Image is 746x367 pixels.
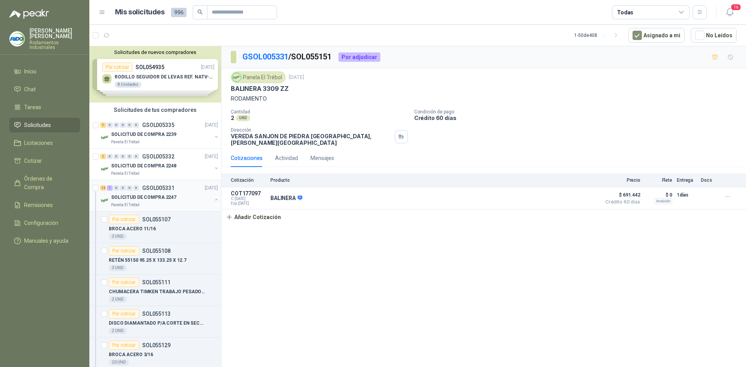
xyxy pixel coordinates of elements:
div: 1 [100,122,106,128]
p: SOL055108 [142,248,171,254]
span: Órdenes de Compra [24,174,73,191]
p: BALINERA [270,195,302,202]
div: Por adjudicar [338,52,380,62]
div: 0 [127,154,132,159]
div: 1 [107,185,113,191]
p: Flete [645,177,672,183]
a: Solicitudes [9,118,80,132]
p: Dirección [231,127,392,133]
p: [DATE] [205,122,218,129]
div: 0 [120,185,126,191]
div: Por cotizar [109,246,139,256]
a: 1 0 0 0 0 0 GSOL005335[DATE] Company LogoSOLICITUD DE COMPRA 2239Panela El Trébol [100,120,220,145]
a: Por cotizarSOL055108RETÉN 55150 95.25 X 133.25 X 12.73 UND [89,243,221,275]
p: Cotización [231,177,266,183]
img: Logo peakr [9,9,49,19]
div: Incluido [654,198,672,204]
div: Mensajes [310,154,334,162]
div: 0 [120,122,126,128]
span: Solicitudes [24,121,51,129]
p: Docs [701,177,716,183]
span: Crédito 60 días [601,200,640,204]
h1: Mis solicitudes [115,7,165,18]
p: SOLICITUD DE COMPRA 2248 [111,162,176,170]
div: 2 UND [109,328,127,334]
div: Por cotizar [109,215,139,224]
p: Cantidad [231,109,408,115]
p: Rodamientos Industriales [30,40,80,50]
span: Licitaciones [24,139,53,147]
a: GSOL005331 [242,52,288,61]
span: C: [DATE] [231,197,266,201]
a: Por cotizarSOL055113DISCO DIAMANTADO P/A CORTE EN SECO 4"2 UND [89,306,221,337]
div: 1 [100,154,106,159]
div: 12 [100,185,106,191]
p: SOL055129 [142,343,171,348]
p: VEREDA SANJON DE PIEDRA [GEOGRAPHIC_DATA] , [PERSON_NAME][GEOGRAPHIC_DATA] [231,133,392,146]
img: Company Logo [10,31,24,46]
span: 16 [730,3,741,11]
p: Panela El Trébol [111,139,139,145]
p: Panela El Trébol [111,202,139,208]
div: 20 UND [109,359,129,365]
div: 0 [120,154,126,159]
span: $ 691.442 [601,190,640,200]
div: 0 [113,122,119,128]
p: [PERSON_NAME] [PERSON_NAME] [30,28,80,39]
p: GSOL005335 [142,122,174,128]
span: Chat [24,85,36,94]
div: 0 [133,122,139,128]
div: UND [236,115,250,121]
div: Actividad [275,154,298,162]
a: Tareas [9,100,80,115]
p: BROCA ACERO 3/16 [109,351,153,358]
div: Solicitudes de tus compradores [89,103,221,117]
button: Asignado a mi [628,28,685,43]
a: Configuración [9,216,80,230]
p: Condición de pago [414,109,743,115]
div: 0 [127,185,132,191]
div: 0 [133,185,139,191]
p: [DATE] [205,153,218,160]
div: Por cotizar [109,309,139,318]
span: Configuración [24,219,58,227]
a: Inicio [9,64,80,79]
span: Cotizar [24,157,42,165]
a: Manuales y ayuda [9,233,80,248]
p: COT177097 [231,190,266,197]
p: Producto [270,177,597,183]
p: SOL055107 [142,217,171,222]
div: 1 - 50 de 408 [574,29,622,42]
span: Remisiones [24,201,53,209]
div: 0 [113,154,119,159]
a: Chat [9,82,80,97]
div: 3 UND [109,233,127,240]
p: SOLICITUD DE COMPRA 2247 [111,194,176,201]
a: Remisiones [9,198,80,212]
p: 1 días [677,190,696,200]
div: Panela El Trébol [231,71,286,83]
a: 12 1 0 0 0 0 GSOL005331[DATE] Company LogoSOLICITUD DE COMPRA 2247Panela El Trébol [100,183,220,208]
a: 1 0 0 0 0 0 GSOL005332[DATE] Company LogoSOLICITUD DE COMPRA 2248Panela El Trébol [100,152,220,177]
span: Tareas [24,103,41,111]
div: 0 [107,154,113,159]
div: 0 [107,122,113,128]
span: search [197,9,203,15]
p: GSOL005331 [142,185,174,191]
p: SOLICITUD DE COMPRA 2239 [111,131,176,138]
p: RETÉN 55150 95.25 X 133.25 X 12.7 [109,257,186,264]
p: Precio [601,177,640,183]
button: 16 [723,5,737,19]
p: RODAMIENTO [231,94,737,103]
p: / SOL055151 [242,51,332,63]
p: Panela El Trébol [111,170,139,177]
p: Crédito 60 días [414,115,743,121]
p: DISCO DIAMANTADO P/A CORTE EN SECO 4" [109,320,206,327]
a: Por cotizarSOL055107BROCA ACERO 11/163 UND [89,212,221,243]
span: Inicio [24,67,37,76]
div: 3 UND [109,265,127,271]
div: 2 UND [109,296,127,303]
img: Company Logo [100,133,110,142]
p: 2 [231,115,234,121]
div: Cotizaciones [231,154,263,162]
